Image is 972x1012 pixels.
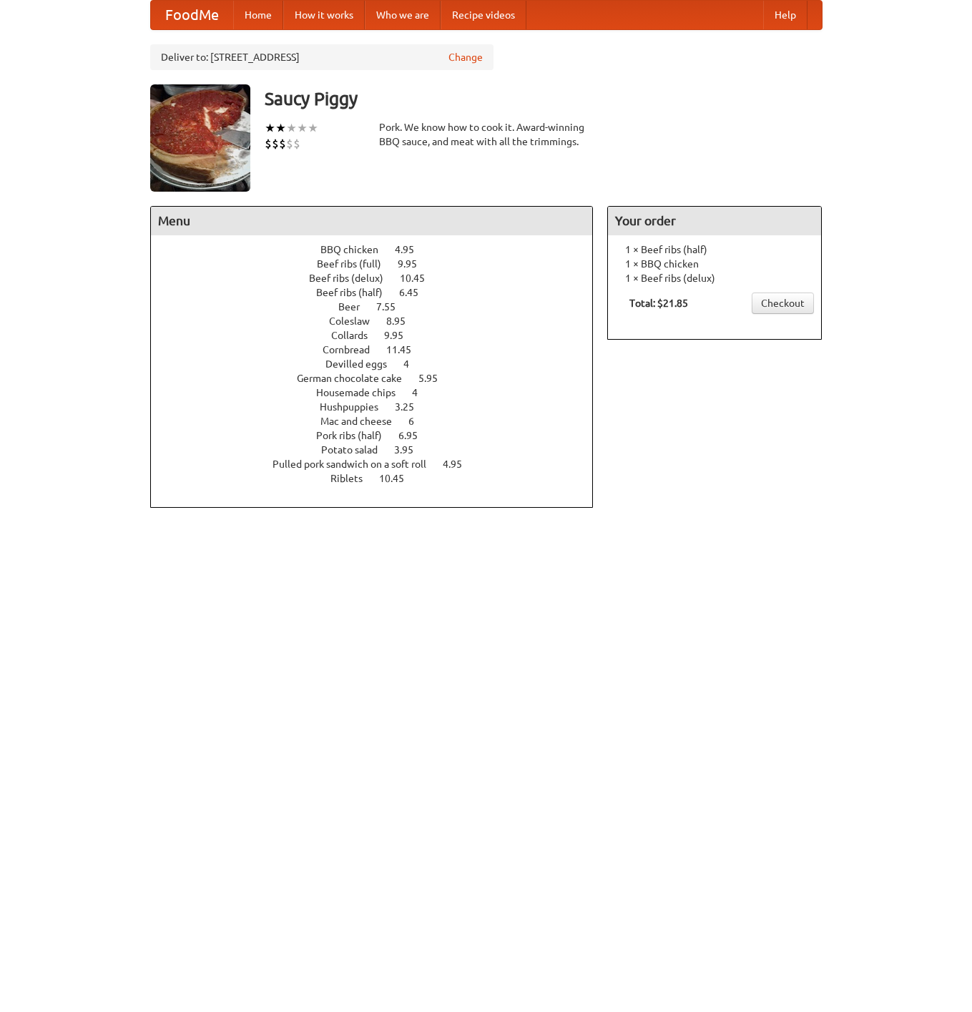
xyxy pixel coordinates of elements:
[365,1,441,29] a: Who we are
[629,298,688,309] b: Total: $21.85
[317,258,396,270] span: Beef ribs (full)
[297,373,416,384] span: German chocolate cake
[316,387,444,398] a: Housemade chips 4
[752,293,814,314] a: Checkout
[275,120,286,136] li: ★
[403,358,423,370] span: 4
[265,136,272,152] li: $
[316,430,396,441] span: Pork ribs (half)
[395,244,428,255] span: 4.95
[297,373,464,384] a: German chocolate cake 5.95
[398,258,431,270] span: 9.95
[273,458,441,470] span: Pulled pork sandwich on a soft roll
[615,242,814,257] li: 1 × Beef ribs (half)
[320,416,406,427] span: Mac and cheese
[321,444,392,456] span: Potato salad
[399,287,433,298] span: 6.45
[329,315,384,327] span: Coleslaw
[320,401,393,413] span: Hushpuppies
[443,458,476,470] span: 4.95
[400,272,439,284] span: 10.45
[317,258,443,270] a: Beef ribs (full) 9.95
[316,387,410,398] span: Housemade chips
[316,287,445,298] a: Beef ribs (half) 6.45
[338,301,374,313] span: Beer
[309,272,398,284] span: Beef ribs (delux)
[441,1,526,29] a: Recipe videos
[376,301,410,313] span: 7.55
[321,444,440,456] a: Potato salad 3.95
[150,44,494,70] div: Deliver to: [STREET_ADDRESS]
[394,444,428,456] span: 3.95
[323,344,384,355] span: Cornbread
[379,473,418,484] span: 10.45
[395,401,428,413] span: 3.25
[418,373,452,384] span: 5.95
[330,473,377,484] span: Riblets
[293,136,300,152] li: $
[150,84,250,192] img: angular.jpg
[320,416,441,427] a: Mac and cheese 6
[320,401,441,413] a: Hushpuppies 3.25
[272,136,279,152] li: $
[325,358,401,370] span: Devilled eggs
[316,287,397,298] span: Beef ribs (half)
[283,1,365,29] a: How it works
[331,330,382,341] span: Collards
[320,244,441,255] a: BBQ chicken 4.95
[386,344,426,355] span: 11.45
[448,50,483,64] a: Change
[286,136,293,152] li: $
[408,416,428,427] span: 6
[297,120,308,136] li: ★
[384,330,418,341] span: 9.95
[316,430,444,441] a: Pork ribs (half) 6.95
[331,330,430,341] a: Collards 9.95
[151,207,593,235] h4: Menu
[338,301,422,313] a: Beer 7.55
[412,387,432,398] span: 4
[763,1,807,29] a: Help
[329,315,432,327] a: Coleslaw 8.95
[286,120,297,136] li: ★
[379,120,594,149] div: Pork. We know how to cook it. Award-winning BBQ sauce, and meat with all the trimmings.
[309,272,451,284] a: Beef ribs (delux) 10.45
[615,257,814,271] li: 1 × BBQ chicken
[608,207,821,235] h4: Your order
[330,473,431,484] a: Riblets 10.45
[386,315,420,327] span: 8.95
[325,358,436,370] a: Devilled eggs 4
[320,244,393,255] span: BBQ chicken
[323,344,438,355] a: Cornbread 11.45
[265,84,823,113] h3: Saucy Piggy
[265,120,275,136] li: ★
[615,271,814,285] li: 1 × Beef ribs (delux)
[151,1,233,29] a: FoodMe
[273,458,489,470] a: Pulled pork sandwich on a soft roll 4.95
[308,120,318,136] li: ★
[398,430,432,441] span: 6.95
[233,1,283,29] a: Home
[279,136,286,152] li: $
